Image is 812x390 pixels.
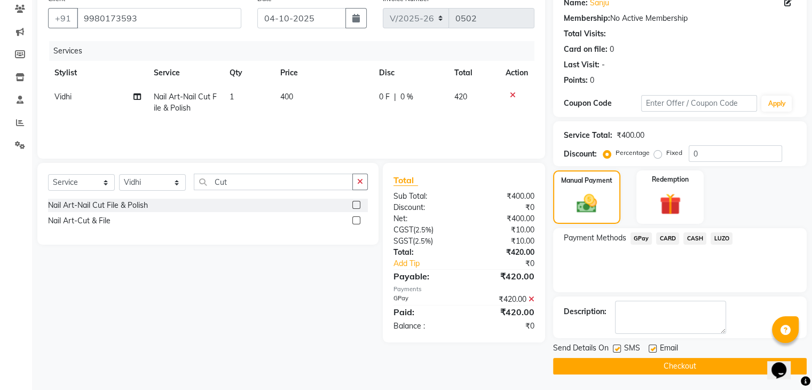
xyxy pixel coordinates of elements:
div: ₹420.00 [464,270,542,283]
div: Payments [393,285,534,294]
th: Stylist [48,61,147,85]
div: ₹400.00 [464,191,542,202]
span: 2.5% [415,237,431,245]
span: CASH [683,232,706,245]
span: 0 F [379,91,390,103]
span: 0 % [400,91,413,103]
div: Description: [564,306,606,317]
div: - [602,59,605,71]
span: Payment Methods [564,232,626,244]
div: Nail Art-Cut & File [48,215,111,227]
th: Total [448,61,499,85]
div: Total: [385,247,464,258]
div: ₹420.00 [464,294,542,305]
div: Service Total: [564,130,612,141]
div: ₹420.00 [464,306,542,318]
div: Membership: [564,13,610,24]
div: ₹400.00 [617,130,644,141]
label: Percentage [616,148,650,158]
span: Email [660,342,678,356]
div: Nail Art-Nail Cut File & Polish [48,200,148,211]
span: LUZO [711,232,732,245]
img: _cash.svg [570,192,603,215]
div: ₹420.00 [464,247,542,258]
div: ( ) [385,236,464,247]
div: Total Visits: [564,28,606,40]
div: Discount: [385,202,464,213]
span: Nail Art-Nail Cut File & Polish [154,92,217,113]
th: Disc [373,61,448,85]
div: ₹0 [464,321,542,332]
div: GPay [385,294,464,305]
iframe: chat widget [767,347,801,379]
input: Search or Scan [194,174,353,190]
button: +91 [48,8,78,28]
div: ( ) [385,224,464,236]
span: CARD [656,232,679,245]
label: Redemption [652,175,689,184]
th: Price [274,61,373,85]
input: Search by Name/Mobile/Email/Code [77,8,241,28]
div: Card on file: [564,44,608,55]
div: Paid: [385,306,464,318]
a: Add Tip [385,258,477,269]
th: Service [147,61,223,85]
div: ₹400.00 [464,213,542,224]
div: Balance : [385,321,464,332]
div: Net: [385,213,464,224]
div: ₹0 [477,258,542,269]
div: Coupon Code [564,98,641,109]
th: Qty [223,61,274,85]
span: 2.5% [415,225,431,234]
span: SMS [624,342,640,356]
div: No Active Membership [564,13,796,24]
span: 420 [454,92,467,102]
span: Send Details On [553,342,609,356]
span: Total [393,175,418,186]
button: Checkout [553,358,807,375]
span: 400 [280,92,293,102]
span: Vidhi [54,92,72,102]
div: Sub Total: [385,191,464,202]
div: 0 [610,44,614,55]
div: Payable: [385,270,464,283]
button: Apply [761,96,792,112]
span: GPay [630,232,652,245]
img: _gift.svg [653,191,688,217]
input: Enter Offer / Coupon Code [641,95,758,112]
span: SGST [393,236,413,246]
div: Discount: [564,149,597,160]
div: Last Visit: [564,59,600,71]
div: 0 [590,75,594,86]
span: 1 [230,92,234,102]
div: ₹0 [464,202,542,213]
div: ₹10.00 [464,224,542,236]
th: Action [499,61,534,85]
span: | [394,91,396,103]
label: Manual Payment [561,176,612,185]
div: Points: [564,75,588,86]
span: CGST [393,225,413,235]
label: Fixed [666,148,682,158]
div: Services [49,41,542,61]
div: ₹10.00 [464,236,542,247]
